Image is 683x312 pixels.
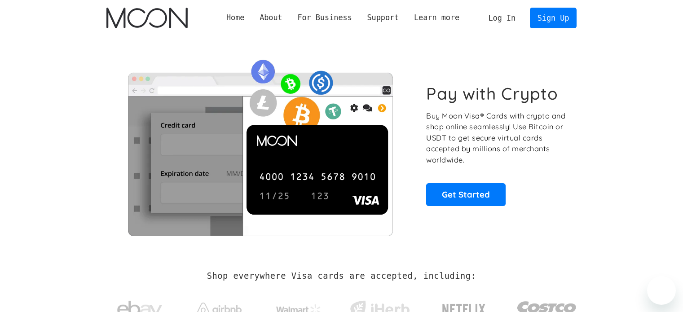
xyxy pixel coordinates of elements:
img: Moon Logo [106,8,188,28]
div: For Business [297,12,352,23]
div: About [252,12,290,23]
div: Support [360,12,406,23]
iframe: Button to launch messaging window [647,276,676,305]
a: Home [219,12,252,23]
div: For Business [290,12,360,23]
div: Support [367,12,399,23]
div: Learn more [406,12,467,23]
a: Get Started [426,183,506,206]
h1: Pay with Crypto [426,83,558,104]
h2: Shop everywhere Visa cards are accepted, including: [207,271,476,281]
a: Log In [481,8,523,28]
img: Moon Cards let you spend your crypto anywhere Visa is accepted. [106,53,414,236]
a: Sign Up [530,8,577,28]
div: Learn more [414,12,459,23]
a: home [106,8,188,28]
div: About [260,12,282,23]
p: Buy Moon Visa® Cards with crypto and shop online seamlessly! Use Bitcoin or USDT to get secure vi... [426,110,567,166]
